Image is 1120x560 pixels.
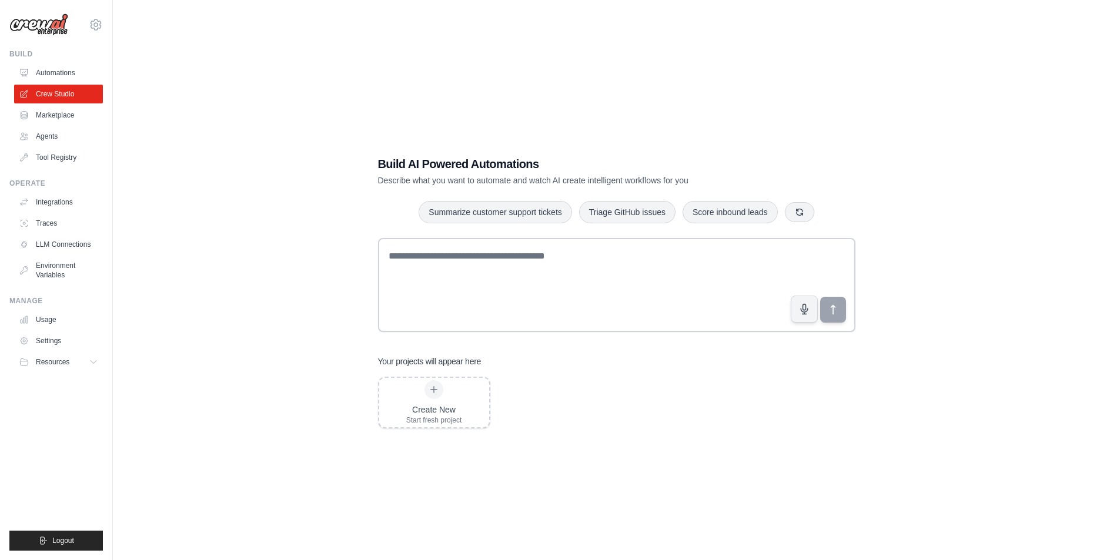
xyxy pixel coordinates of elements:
a: Traces [14,214,103,233]
div: Create New [406,404,462,415]
a: LLM Connections [14,235,103,254]
div: Start fresh project [406,415,462,425]
div: Operate [9,179,103,188]
img: Logo [9,14,68,36]
button: Score inbound leads [683,201,778,223]
a: Integrations [14,193,103,212]
a: Tool Registry [14,148,103,167]
div: Build [9,49,103,59]
a: Usage [14,310,103,329]
a: Settings [14,331,103,350]
h3: Your projects will appear here [378,356,482,367]
a: Automations [14,63,103,82]
button: Click to speak your automation idea [791,296,818,323]
a: Marketplace [14,106,103,125]
h1: Build AI Powered Automations [378,156,773,172]
a: Crew Studio [14,85,103,103]
p: Describe what you want to automate and watch AI create intelligent workflows for you [378,175,773,186]
div: Manage [9,296,103,306]
button: Summarize customer support tickets [419,201,571,223]
button: Triage GitHub issues [579,201,676,223]
button: Get new suggestions [785,202,814,222]
a: Environment Variables [14,256,103,284]
span: Logout [52,536,74,545]
span: Resources [36,357,69,367]
button: Logout [9,531,103,551]
button: Resources [14,353,103,371]
a: Agents [14,127,103,146]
